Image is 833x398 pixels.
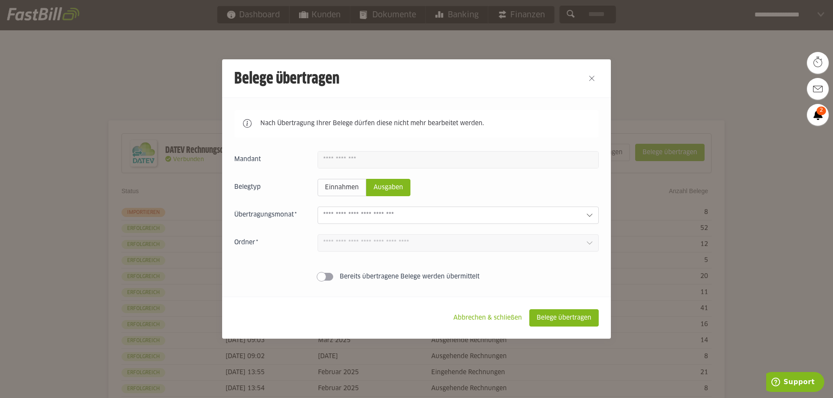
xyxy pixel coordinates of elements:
[446,309,529,327] sl-button: Abbrechen & schließen
[766,372,824,394] iframe: Öffnet ein Widget, in dem Sie weitere Informationen finden
[529,309,599,327] sl-button: Belege übertragen
[817,107,826,115] span: 2
[318,179,366,196] sl-radio-button: Einnahmen
[234,272,599,281] sl-switch: Bereits übertragene Belege werden übermittelt
[366,179,410,196] sl-radio-button: Ausgaben
[807,104,829,126] a: 2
